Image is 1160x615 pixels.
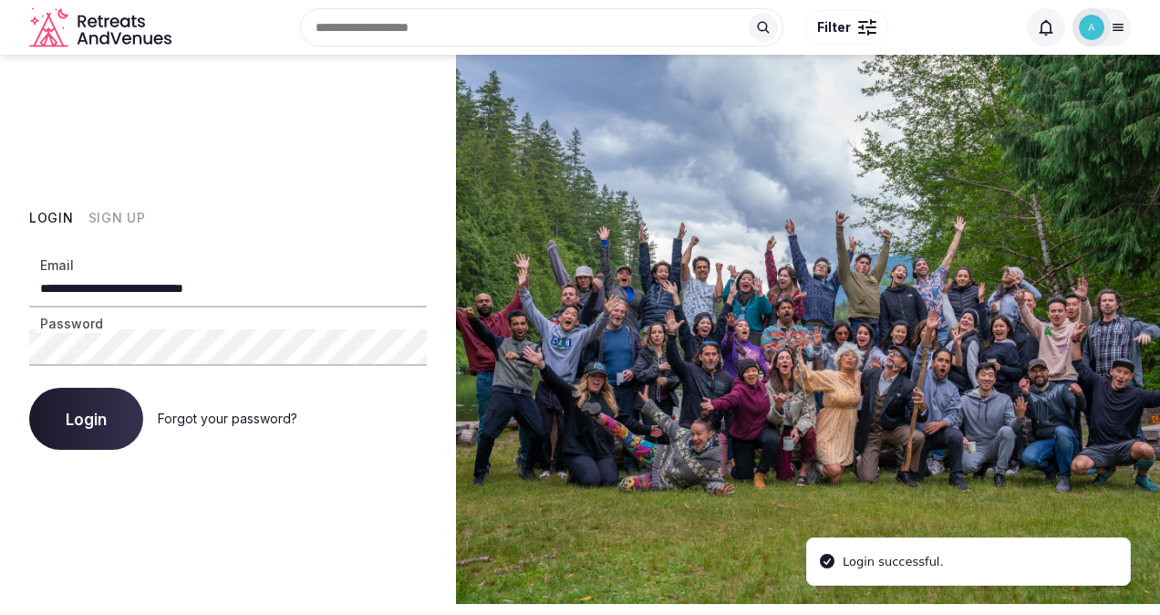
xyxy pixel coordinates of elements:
button: Login [29,209,74,227]
button: Login [29,388,143,450]
span: Login [66,410,107,428]
a: Forgot your password? [158,411,297,426]
span: Filter [817,18,851,36]
a: Visit the homepage [29,7,175,48]
button: Sign Up [88,209,146,227]
button: Filter [805,10,888,45]
div: Login successful. [843,553,944,571]
img: My Account Background [456,55,1160,604]
svg: Retreats and Venues company logo [29,7,175,48]
img: anita [1079,15,1104,40]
